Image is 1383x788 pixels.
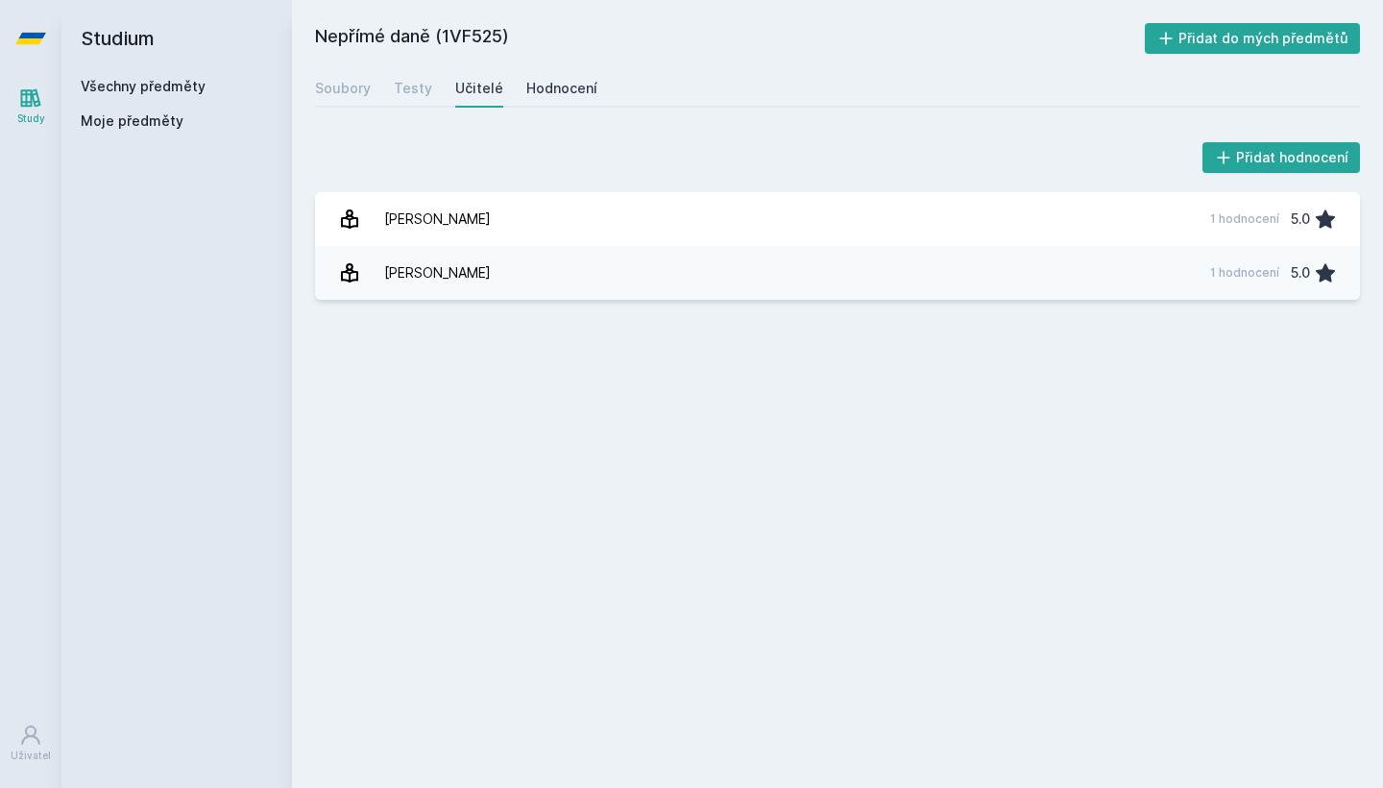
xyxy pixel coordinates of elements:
button: Přidat hodnocení [1202,142,1361,173]
a: Testy [394,69,432,108]
div: 1 hodnocení [1210,211,1279,227]
div: Study [17,111,45,126]
a: Study [4,77,58,135]
a: [PERSON_NAME] 1 hodnocení 5.0 [315,246,1360,300]
div: 5.0 [1291,254,1310,292]
h2: Nepřímé daně (1VF525) [315,23,1145,54]
div: Hodnocení [526,79,597,98]
span: Moje předměty [81,111,183,131]
div: Uživatel [11,749,51,763]
a: Uživatel [4,714,58,773]
div: 5.0 [1291,200,1310,238]
a: Všechny předměty [81,78,206,94]
a: Soubory [315,69,371,108]
div: Testy [394,79,432,98]
button: Přidat do mých předmětů [1145,23,1361,54]
div: [PERSON_NAME] [384,254,491,292]
div: Soubory [315,79,371,98]
a: Učitelé [455,69,503,108]
a: Hodnocení [526,69,597,108]
a: [PERSON_NAME] 1 hodnocení 5.0 [315,192,1360,246]
div: Učitelé [455,79,503,98]
div: 1 hodnocení [1210,265,1279,281]
div: [PERSON_NAME] [384,200,491,238]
